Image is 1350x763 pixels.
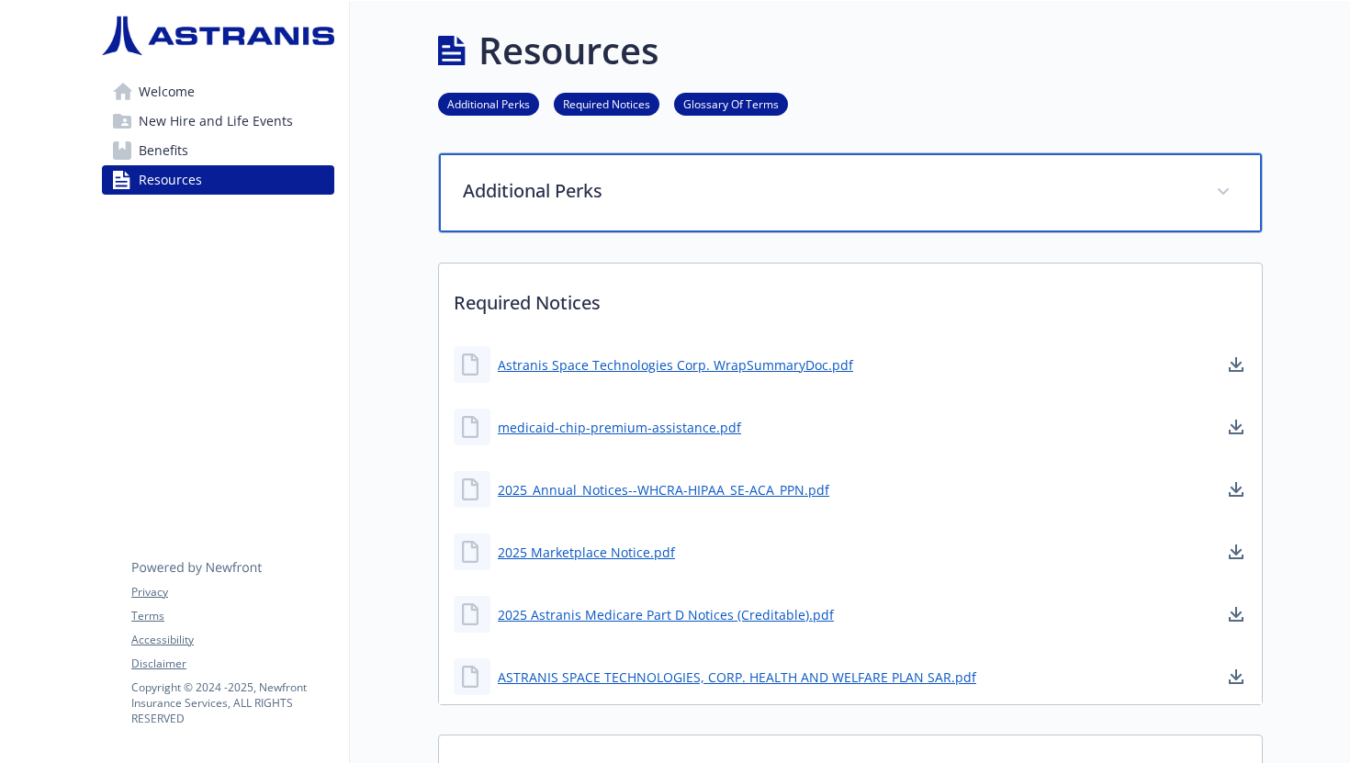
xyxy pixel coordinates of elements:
[498,605,834,624] a: 2025 Astranis Medicare Part D Notices (Creditable).pdf
[554,95,659,112] a: Required Notices
[498,543,675,562] a: 2025 Marketplace Notice.pdf
[478,23,658,78] h1: Resources
[1225,478,1247,500] a: download document
[1225,603,1247,625] a: download document
[438,95,539,112] a: Additional Perks
[498,418,741,437] a: medicaid-chip-premium-assistance.pdf
[131,584,333,600] a: Privacy
[498,355,853,375] a: Astranis Space Technologies Corp. WrapSummaryDoc.pdf
[498,668,976,687] a: ASTRANIS SPACE TECHNOLOGIES, CORP. HEALTH AND WELFARE PLAN SAR.pdf
[102,107,334,136] a: New Hire and Life Events
[131,679,333,726] p: Copyright © 2024 - 2025 , Newfront Insurance Services, ALL RIGHTS RESERVED
[674,95,788,112] a: Glossary Of Terms
[1225,541,1247,563] a: download document
[439,153,1262,232] div: Additional Perks
[139,107,293,136] span: New Hire and Life Events
[1225,416,1247,438] a: download document
[102,77,334,107] a: Welcome
[139,77,195,107] span: Welcome
[139,136,188,165] span: Benefits
[439,264,1262,331] p: Required Notices
[463,177,1194,205] p: Additional Perks
[102,136,334,165] a: Benefits
[131,632,333,648] a: Accessibility
[1225,353,1247,376] a: download document
[102,165,334,195] a: Resources
[131,608,333,624] a: Terms
[498,480,829,499] a: 2025_Annual_Notices--WHCRA-HIPAA_SE-ACA_PPN.pdf
[1225,666,1247,688] a: download document
[131,656,333,672] a: Disclaimer
[139,165,202,195] span: Resources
